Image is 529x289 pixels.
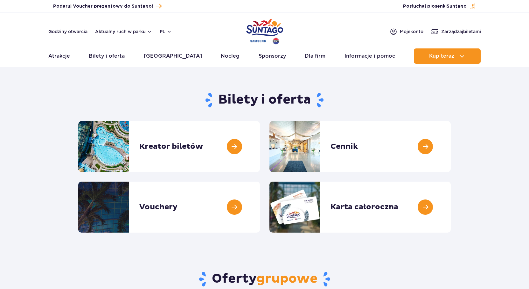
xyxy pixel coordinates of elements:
[144,48,202,64] a: [GEOGRAPHIC_DATA]
[345,48,395,64] a: Informacje i pomoc
[403,3,476,10] button: Posłuchaj piosenkiSuntago
[429,53,454,59] span: Kup teraz
[259,48,286,64] a: Sponsorzy
[221,48,240,64] a: Nocleg
[53,3,153,10] span: Podaruj Voucher prezentowy do Suntago!
[441,28,481,35] span: Zarządzaj biletami
[48,48,70,64] a: Atrakcje
[95,29,152,34] button: Aktualny ruch w parku
[89,48,125,64] a: Bilety i oferta
[78,271,451,287] h2: Oferty
[403,3,467,10] span: Posłuchaj piosenki
[48,28,87,35] a: Godziny otwarcia
[53,2,162,11] a: Podaruj Voucher prezentowy do Suntago!
[305,48,325,64] a: Dla firm
[78,92,451,108] h1: Bilety i oferta
[246,16,283,45] a: Park of Poland
[447,4,467,9] span: Suntago
[390,28,423,35] a: Mojekonto
[431,28,481,35] a: Zarządzajbiletami
[414,48,481,64] button: Kup teraz
[160,28,172,35] button: pl
[256,271,317,287] span: grupowe
[400,28,423,35] span: Moje konto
